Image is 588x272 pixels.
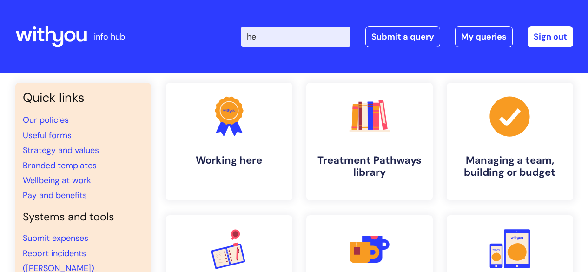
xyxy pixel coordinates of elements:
h4: Treatment Pathways library [314,154,425,179]
a: Sign out [528,26,573,47]
a: Wellbeing at work [23,175,91,186]
input: Search [241,27,350,47]
a: Useful forms [23,130,72,141]
a: My queries [455,26,513,47]
h4: Systems and tools [23,211,144,224]
div: | - [241,26,573,47]
h3: Quick links [23,90,144,105]
a: Submit expenses [23,232,88,244]
a: Treatment Pathways library [306,83,433,200]
h4: Working here [173,154,285,166]
a: Strategy and values [23,145,99,156]
a: Our policies [23,114,69,126]
p: info hub [94,29,125,44]
a: Branded templates [23,160,97,171]
a: Submit a query [365,26,440,47]
h4: Managing a team, building or budget [454,154,566,179]
a: Pay and benefits [23,190,87,201]
a: Managing a team, building or budget [447,83,573,200]
a: Working here [166,83,292,200]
